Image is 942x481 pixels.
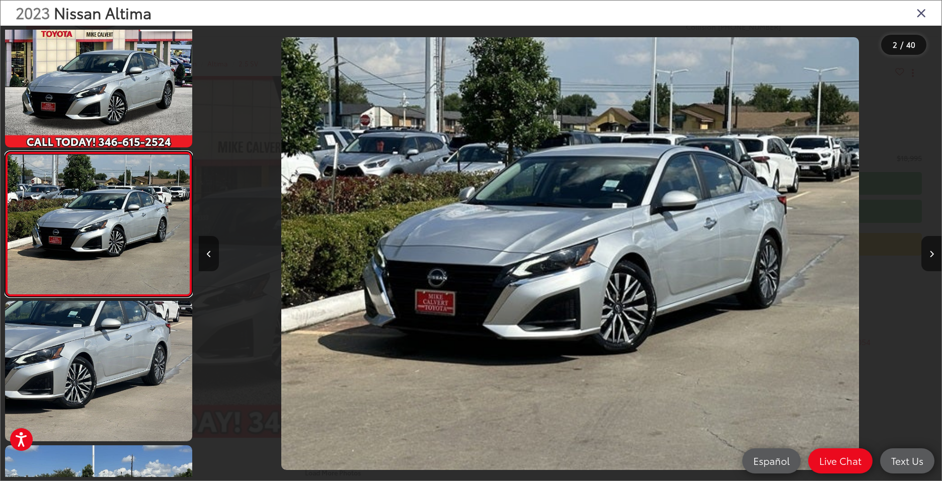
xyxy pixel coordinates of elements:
[880,448,934,473] a: Text Us
[886,454,928,467] span: Text Us
[6,154,191,294] img: 2023 Nissan Altima 2.5 SV
[814,454,867,467] span: Live Chat
[199,37,941,470] div: 2023 Nissan Altima 2.5 SV 1
[906,39,915,50] span: 40
[916,6,926,19] i: Close gallery
[742,448,801,473] a: Español
[281,37,858,470] img: 2023 Nissan Altima 2.5 SV
[893,39,897,50] span: 2
[899,41,904,48] span: /
[921,236,941,271] button: Next image
[808,448,873,473] a: Live Chat
[3,299,194,443] img: 2023 Nissan Altima 2.5 SV
[54,2,151,23] span: Nissan Altima
[748,454,795,467] span: Español
[16,2,50,23] span: 2023
[199,236,219,271] button: Previous image
[3,6,194,149] img: 2023 Nissan Altima 2.5 SV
